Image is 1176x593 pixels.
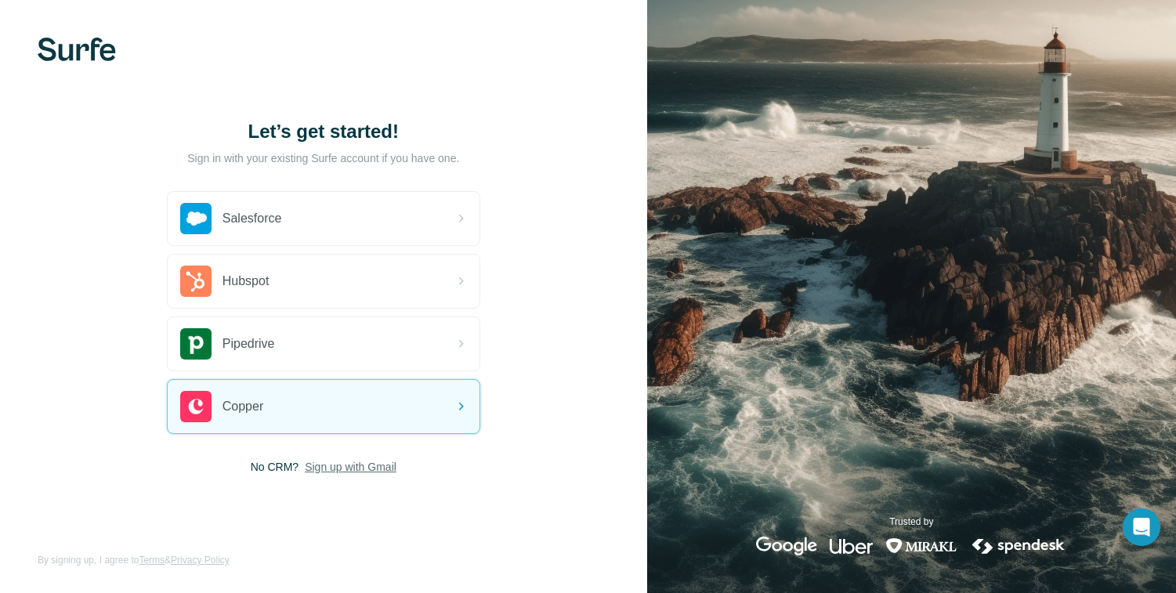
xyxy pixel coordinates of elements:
span: Copper [223,397,263,416]
img: salesforce's logo [180,203,212,234]
p: Sign in with your existing Surfe account if you have one. [187,150,459,166]
img: mirakl's logo [885,537,957,555]
span: Pipedrive [223,334,275,353]
a: Privacy Policy [171,555,230,566]
button: Sign up with Gmail [305,459,396,475]
img: copper's logo [180,391,212,422]
img: uber's logo [830,537,873,555]
span: No CRM? [251,459,299,475]
h1: Let’s get started! [167,119,480,144]
span: By signing up, I agree to & [38,553,230,567]
img: pipedrive's logo [180,328,212,360]
span: Salesforce [223,209,282,228]
p: Trusted by [889,515,933,529]
img: spendesk's logo [970,537,1067,555]
div: Open Intercom Messenger [1123,508,1160,546]
img: hubspot's logo [180,266,212,297]
img: Surfe's logo [38,38,116,61]
span: Hubspot [223,272,270,291]
a: Terms [139,555,165,566]
img: google's logo [756,537,817,555]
